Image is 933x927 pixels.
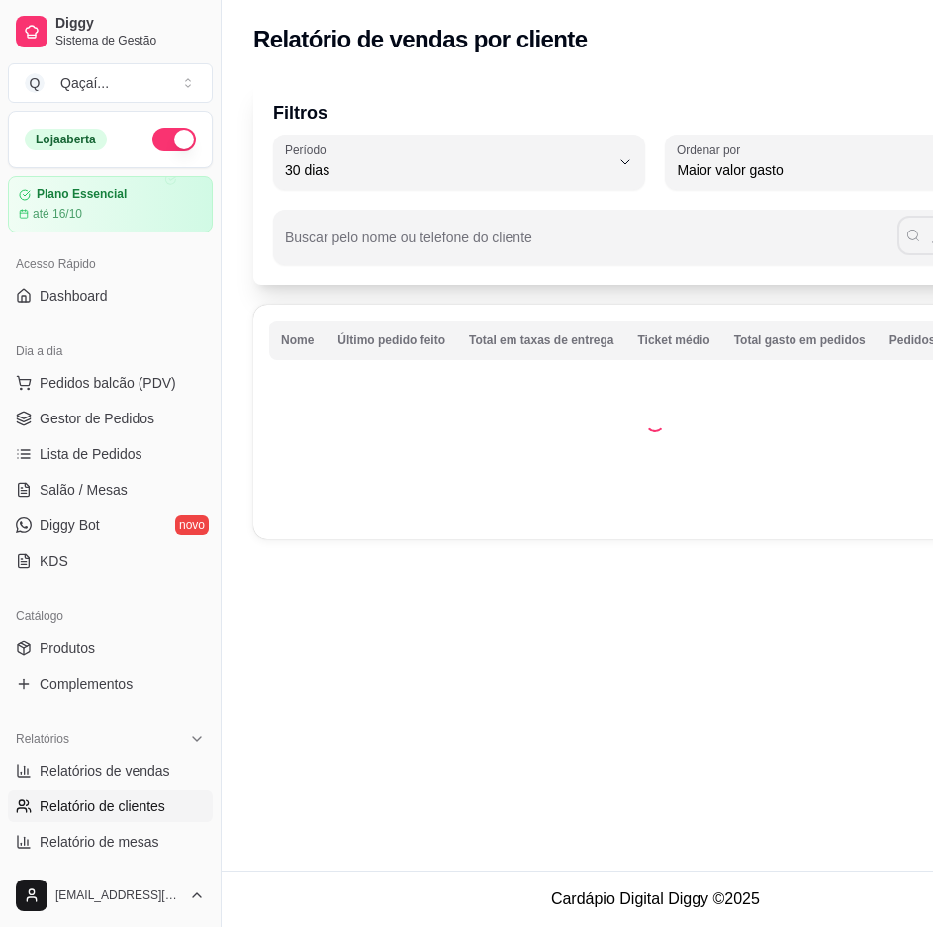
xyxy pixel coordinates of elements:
span: Complementos [40,674,133,694]
div: Catálogo [8,601,213,632]
label: Ordenar por [677,141,747,158]
a: Relatórios de vendas [8,755,213,787]
a: Dashboard [8,280,213,312]
a: KDS [8,545,213,577]
span: Relatório de mesas [40,832,159,852]
a: Produtos [8,632,213,664]
div: Loading [645,413,665,432]
a: DiggySistema de Gestão [8,8,213,55]
span: Relatórios [16,731,69,747]
a: Salão / Mesas [8,474,213,506]
span: Diggy Bot [40,515,100,535]
span: [EMAIL_ADDRESS][DOMAIN_NAME] [55,887,181,903]
a: Relatório de fidelidadenovo [8,862,213,893]
span: Q [25,73,45,93]
a: Relatório de clientes [8,790,213,822]
span: Lista de Pedidos [40,444,142,464]
div: Loja aberta [25,129,107,150]
a: Relatório de mesas [8,826,213,858]
div: Qaçaí ... [60,73,109,93]
button: Alterar Status [152,128,196,151]
span: Gestor de Pedidos [40,409,154,428]
article: Plano Essencial [37,187,127,202]
input: Buscar pelo nome ou telefone do cliente [285,235,897,255]
button: Período30 dias [273,135,645,190]
a: Complementos [8,668,213,699]
button: [EMAIL_ADDRESS][DOMAIN_NAME] [8,872,213,919]
span: KDS [40,551,68,571]
a: Diggy Botnovo [8,510,213,541]
span: Relatório de clientes [40,796,165,816]
h2: Relatório de vendas por cliente [253,24,588,55]
label: Período [285,141,332,158]
span: 30 dias [285,160,609,180]
span: Pedidos balcão (PDV) [40,373,176,393]
button: Pedidos balcão (PDV) [8,367,213,399]
span: Produtos [40,638,95,658]
span: Salão / Mesas [40,480,128,500]
span: Diggy [55,15,205,33]
span: Dashboard [40,286,108,306]
a: Lista de Pedidos [8,438,213,470]
span: Relatórios de vendas [40,761,170,781]
button: Select a team [8,63,213,103]
article: até 16/10 [33,206,82,222]
a: Plano Essencialaté 16/10 [8,176,213,232]
a: Gestor de Pedidos [8,403,213,434]
div: Acesso Rápido [8,248,213,280]
div: Dia a dia [8,335,213,367]
span: Sistema de Gestão [55,33,205,48]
